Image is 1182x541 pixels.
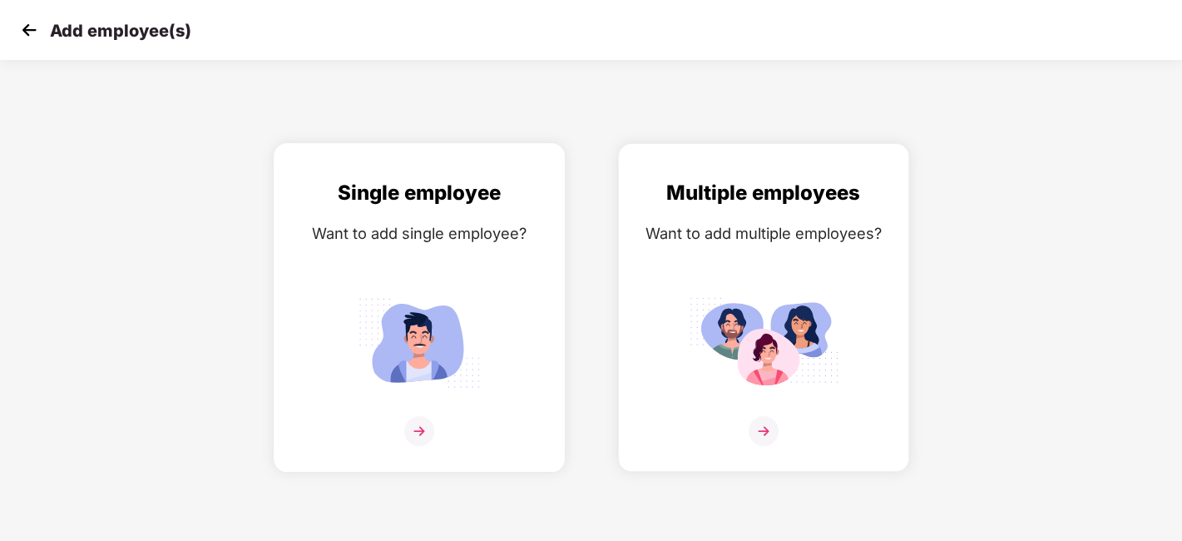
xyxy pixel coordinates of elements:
div: Want to add multiple employees? [636,221,892,246]
div: Single employee [291,177,547,209]
img: svg+xml;base64,PHN2ZyB4bWxucz0iaHR0cDovL3d3dy53My5vcmcvMjAwMC9zdmciIHdpZHRoPSIzNiIgaGVpZ2h0PSIzNi... [749,416,779,446]
img: svg+xml;base64,PHN2ZyB4bWxucz0iaHR0cDovL3d3dy53My5vcmcvMjAwMC9zdmciIGlkPSJNdWx0aXBsZV9lbXBsb3llZS... [689,290,838,395]
img: svg+xml;base64,PHN2ZyB4bWxucz0iaHR0cDovL3d3dy53My5vcmcvMjAwMC9zdmciIHdpZHRoPSIzMCIgaGVpZ2h0PSIzMC... [17,17,42,42]
div: Want to add single employee? [291,221,547,246]
img: svg+xml;base64,PHN2ZyB4bWxucz0iaHR0cDovL3d3dy53My5vcmcvMjAwMC9zdmciIGlkPSJTaW5nbGVfZW1wbG95ZWUiIH... [344,290,494,395]
img: svg+xml;base64,PHN2ZyB4bWxucz0iaHR0cDovL3d3dy53My5vcmcvMjAwMC9zdmciIHdpZHRoPSIzNiIgaGVpZ2h0PSIzNi... [404,416,434,446]
div: Multiple employees [636,177,892,209]
p: Add employee(s) [50,21,191,41]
